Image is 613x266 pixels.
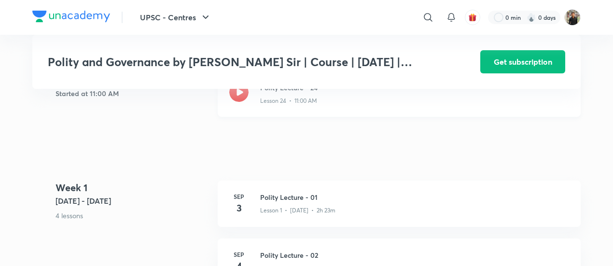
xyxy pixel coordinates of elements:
[260,206,335,215] p: Lesson 1 • [DATE] • 2h 23m
[56,181,210,195] h4: Week 1
[32,11,110,25] a: Company Logo
[56,195,210,207] h5: [DATE] - [DATE]
[48,55,426,69] h3: Polity and Governance by [PERSON_NAME] Sir | Course | [DATE] | ORN
[134,8,217,27] button: UPSC - Centres
[465,10,480,25] button: avatar
[32,11,110,22] img: Company Logo
[480,50,565,73] button: Get subscription
[527,13,536,22] img: streak
[218,71,581,128] a: Polity Lecture - 24Lesson 24 • 11:00 AM
[56,210,210,221] p: 4 lessons
[229,192,249,201] h6: Sep
[564,9,581,26] img: Yudhishthir
[260,192,569,202] h3: Polity Lecture - 01
[260,250,569,260] h3: Polity Lecture - 02
[260,97,317,105] p: Lesson 24 • 11:00 AM
[229,250,249,259] h6: Sep
[229,201,249,215] h4: 3
[56,88,210,98] h5: Started at 11:00 AM
[218,181,581,238] a: Sep3Polity Lecture - 01Lesson 1 • [DATE] • 2h 23m
[468,13,477,22] img: avatar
